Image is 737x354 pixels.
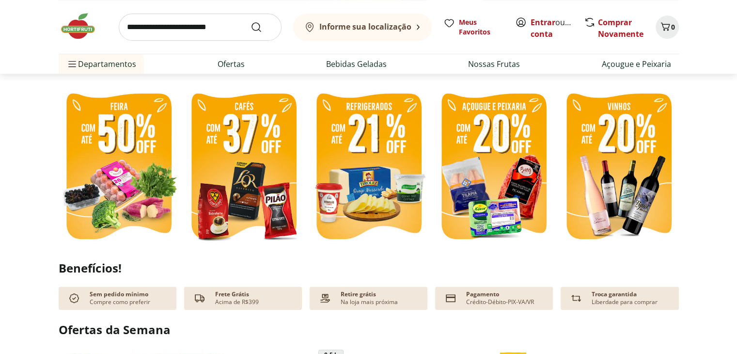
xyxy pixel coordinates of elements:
[192,290,207,306] img: truck
[602,58,671,70] a: Açougue e Peixaria
[59,322,679,338] h2: Ofertas da Semana
[434,87,554,248] img: resfriados
[59,87,179,248] img: feira
[326,58,387,70] a: Bebidas Geladas
[443,290,458,306] img: card
[531,16,574,40] span: ou
[66,52,136,76] span: Departamentos
[656,16,679,39] button: Carrinho
[592,298,658,306] p: Liberdade para comprar
[592,290,637,298] p: Troca garantida
[559,87,679,248] img: vinhos
[215,298,259,306] p: Acima de R$399
[568,290,584,306] img: Devolução
[341,290,376,298] p: Retire grátis
[309,87,429,248] img: refrigerados
[459,17,503,37] span: Meus Favoritos
[59,261,679,275] h2: Benefícios!
[443,17,503,37] a: Meus Favoritos
[293,14,432,41] button: Informe sua localização
[59,12,107,41] img: Hortifruti
[598,17,643,39] a: Comprar Novamente
[119,14,282,41] input: search
[466,290,499,298] p: Pagamento
[319,21,411,32] b: Informe sua localização
[671,22,675,32] span: 0
[468,58,520,70] a: Nossas Frutas
[215,290,249,298] p: Frete Grátis
[90,290,148,298] p: Sem pedido mínimo
[531,17,584,39] a: Criar conta
[341,298,398,306] p: Na loja mais próxima
[466,298,534,306] p: Crédito-Débito-PIX-VA/VR
[184,87,304,248] img: café
[90,298,150,306] p: Compre como preferir
[251,21,274,33] button: Submit Search
[317,290,333,306] img: payment
[66,290,82,306] img: check
[218,58,245,70] a: Ofertas
[66,52,78,76] button: Menu
[531,17,555,28] a: Entrar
